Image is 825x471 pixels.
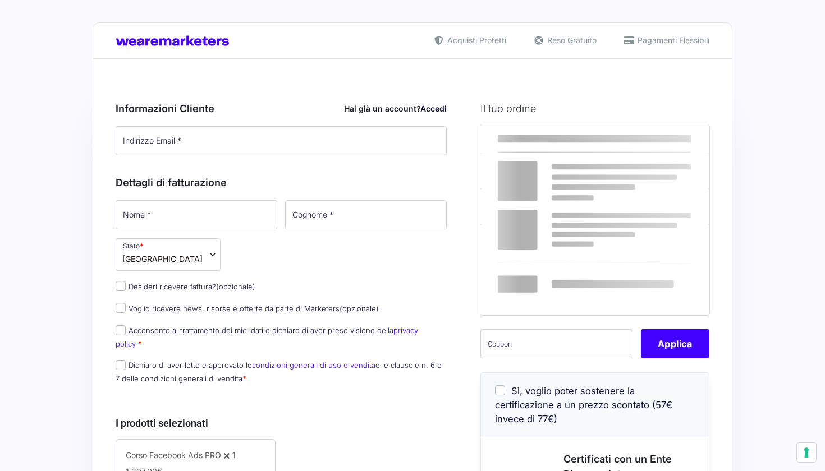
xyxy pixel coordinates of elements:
input: Nome * [116,200,277,229]
td: Corso Facebook Ads PRO [480,154,612,189]
input: Sì, voglio poter sostenere la certificazione a un prezzo scontato (57€ invece di 77€) [495,385,505,395]
h3: Dettagli di fatturazione [116,175,447,190]
span: 1 [232,450,236,460]
span: Pagamenti Flessibili [635,34,709,46]
input: Acconsento al trattamento dei miei dati e dichiaro di aver preso visione dellaprivacy policy * [116,325,126,335]
span: Italia [122,253,203,265]
span: Corso Facebook Ads PRO [126,450,221,460]
span: Sì, voglio poter sostenere la certificazione a un prezzo scontato (57€ invece di 77€) [495,385,672,424]
h3: Informazioni Cliente [116,101,447,116]
input: Coupon [480,329,632,358]
label: Acconsento al trattamento dei miei dati e dichiaro di aver preso visione della [116,326,418,348]
span: (opzionale) [216,282,255,291]
a: privacy policy [116,326,418,348]
span: (opzionale) [340,304,379,313]
input: Desideri ricevere fattura?(opzionale) [116,281,126,291]
span: Stato [116,238,221,271]
button: Applica [641,329,709,358]
h3: I prodotti selezionati [116,415,447,431]
th: Subtotale [480,189,612,224]
input: Dichiaro di aver letto e approvato lecondizioni generali di uso e venditae le clausole n. 6 e 7 d... [116,360,126,370]
a: Accedi [420,104,447,113]
label: Desideri ricevere fattura? [116,282,255,291]
abbr: obbligatorio [138,339,142,348]
th: Subtotale [612,124,709,154]
abbr: obbligatorio [242,374,246,383]
input: Voglio ricevere news, risorse e offerte da parte di Marketers(opzionale) [116,303,126,313]
span: Acquisti Protetti [444,34,506,46]
th: Prodotto [480,124,612,154]
label: Dichiaro di aver letto e approvato le e le clausole n. 6 e 7 delle condizioni generali di vendita [116,361,442,382]
input: Indirizzo Email * [116,126,447,155]
input: Cognome * [285,200,447,229]
h3: Il tuo ordine [480,101,709,116]
button: Le tue preferenze relative al consenso per le tecnologie di tracciamento [797,443,816,462]
th: Totale [480,224,612,315]
div: Hai già un account? [344,103,447,114]
label: Voglio ricevere news, risorse e offerte da parte di Marketers [116,304,379,313]
span: Reso Gratuito [544,34,597,46]
a: condizioni generali di uso e vendita [252,361,375,370]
